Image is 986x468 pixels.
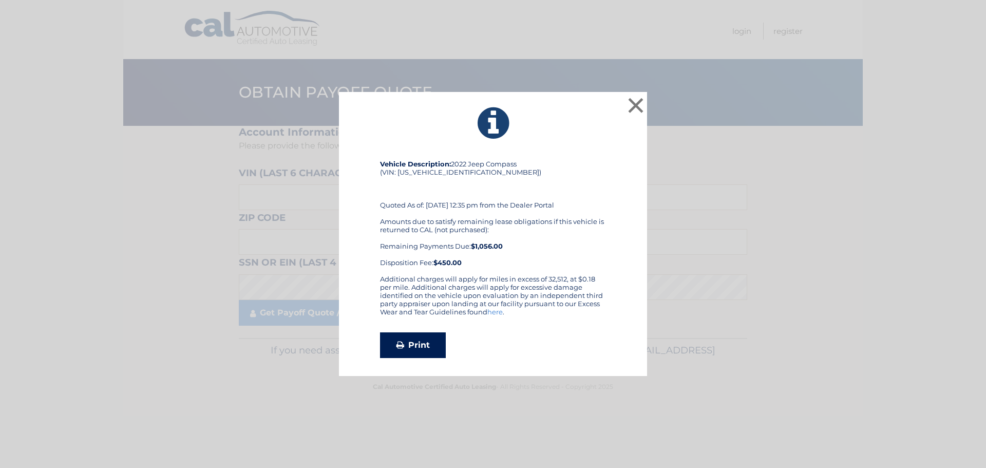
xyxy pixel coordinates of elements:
[625,95,646,116] button: ×
[380,160,606,275] div: 2022 Jeep Compass (VIN: [US_VEHICLE_IDENTIFICATION_NUMBER]) Quoted As of: [DATE] 12:35 pm from th...
[471,242,503,250] b: $1,056.00
[380,217,606,267] div: Amounts due to satisfy remaining lease obligations if this vehicle is returned to CAL (not purcha...
[380,275,606,324] div: Additional charges will apply for miles in excess of 32,512, at $0.18 per mile. Additional charge...
[380,160,451,168] strong: Vehicle Description:
[380,332,446,358] a: Print
[433,258,462,267] strong: $450.00
[487,308,503,316] a: here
